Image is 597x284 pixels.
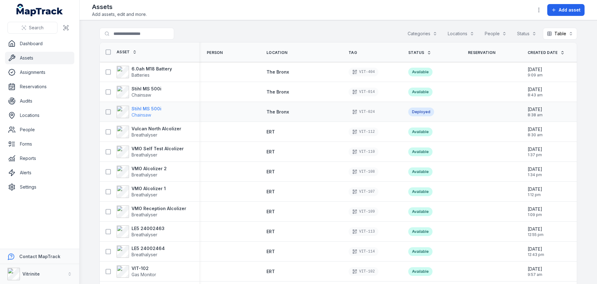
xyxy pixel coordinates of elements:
[528,206,542,212] span: [DATE]
[5,123,74,136] a: People
[349,147,378,156] div: VIT-110
[528,246,544,252] span: [DATE]
[543,28,577,40] button: Table
[408,50,431,55] a: Status
[528,172,542,177] span: 1:34 pm
[266,89,289,94] span: The Bronx
[349,128,378,136] div: VIT-112
[266,89,289,95] a: The Bronx
[266,50,287,55] span: Location
[528,166,542,172] span: [DATE]
[5,80,74,93] a: Reservations
[132,146,184,152] strong: VMO Self Test Alcolizer
[528,246,544,257] time: 08/08/2025, 12:43:21 pm
[528,132,543,137] span: 8:30 am
[132,185,166,192] strong: VMO Alcolizer 1
[132,172,157,177] span: Breathalyser
[528,126,543,137] time: 10/08/2025, 8:30:02 am
[266,129,275,134] span: ERT
[528,106,543,118] time: 29/08/2025, 8:38:45 am
[528,106,543,113] span: [DATE]
[132,192,157,197] span: Breathalyser
[528,146,542,157] time: 08/08/2025, 1:37:23 pm
[266,129,275,135] a: ERT
[132,66,172,72] strong: 6.0ah M18 Battery
[547,4,585,16] button: Add asset
[528,192,542,197] span: 1:12 pm
[5,109,74,122] a: Locations
[117,166,167,178] a: VMO Alcolizer 2Breathalyser
[408,267,433,276] div: Available
[528,146,542,152] span: [DATE]
[132,265,156,272] strong: VIT-102
[481,28,511,40] button: People
[266,189,275,195] a: ERT
[16,4,63,16] a: MapTrack
[5,166,74,179] a: Alerts
[528,50,558,55] span: Created Date
[408,68,433,76] div: Available
[528,186,542,192] span: [DATE]
[266,189,275,194] span: ERT
[117,66,172,78] a: 6.0ah M18 BatteryBatteries
[528,152,542,157] span: 1:37 pm
[349,50,357,55] span: Tag
[528,266,542,272] span: [DATE]
[528,93,543,98] span: 8:43 am
[266,209,275,214] span: ERT
[408,167,433,176] div: Available
[5,66,74,79] a: Assignments
[408,227,433,236] div: Available
[408,147,433,156] div: Available
[349,88,378,96] div: VIT-014
[5,181,74,193] a: Settings
[266,109,289,114] span: The Bronx
[513,28,540,40] button: Status
[528,126,543,132] span: [DATE]
[528,66,543,73] span: [DATE]
[132,232,157,237] span: Breathalyser
[349,187,378,196] div: VIT-107
[528,50,565,55] a: Created Date
[7,22,58,34] button: Search
[117,106,161,118] a: Stihl MS 500iChainsaw
[349,167,378,176] div: VIT-108
[117,265,156,278] a: VIT-102Gas Monitor
[408,187,433,196] div: Available
[266,229,275,235] a: ERT
[132,112,151,118] span: Chainsaw
[528,66,543,78] time: 29/08/2025, 9:09:51 am
[266,69,289,75] a: The Bronx
[528,212,542,217] span: 1:09 pm
[468,50,495,55] span: Reservation
[266,249,275,254] span: ERT
[132,225,164,232] strong: LE5 24002463
[5,37,74,50] a: Dashboard
[5,52,74,64] a: Assets
[408,128,433,136] div: Available
[117,245,165,258] a: LE5 24002464Breathalyser
[528,252,544,257] span: 12:43 pm
[528,166,542,177] time: 08/08/2025, 1:34:41 pm
[132,245,165,252] strong: LE5 24002464
[349,108,378,116] div: VIT-024
[5,152,74,165] a: Reports
[117,50,130,55] span: Asset
[528,86,543,98] time: 29/08/2025, 8:43:16 am
[528,73,543,78] span: 9:09 am
[528,226,544,232] span: [DATE]
[559,7,581,13] span: Add asset
[117,205,186,218] a: VMO Reception AlcolizerBreathalyser
[132,106,161,112] strong: Stihl MS 500i
[207,50,223,55] span: Person
[117,86,161,98] a: Stihl MS 500iChainsaw
[5,138,74,150] a: Forms
[349,267,378,276] div: VIT-102
[528,266,542,277] time: 07/08/2025, 9:57:08 am
[132,166,167,172] strong: VMO Alcolizer 2
[266,268,275,275] a: ERT
[408,247,433,256] div: Available
[266,169,275,175] a: ERT
[266,209,275,215] a: ERT
[266,149,275,155] a: ERT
